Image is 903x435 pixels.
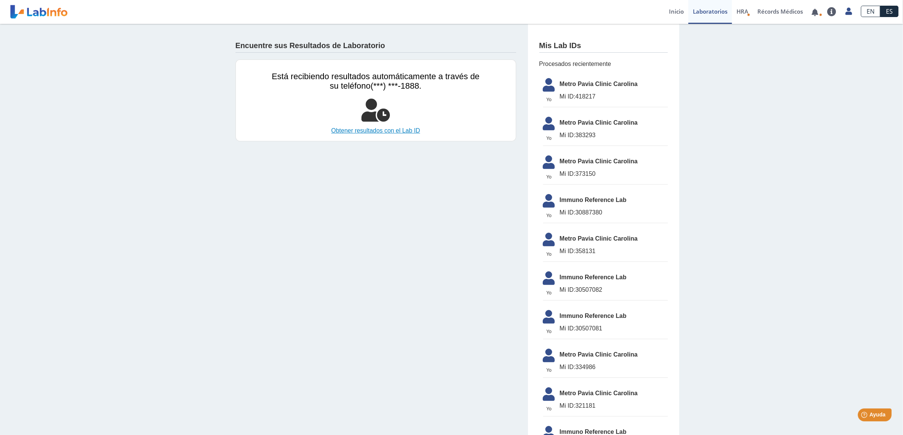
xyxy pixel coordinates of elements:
[539,135,560,142] span: Yo
[560,209,576,216] span: Mi ID:
[236,41,385,50] h4: Encuentre sus Resultados de Laboratorio
[560,311,668,321] span: Immuno Reference Lab
[560,350,668,359] span: Metro Pavia Clinic Carolina
[560,286,576,293] span: Mi ID:
[560,171,576,177] span: Mi ID:
[539,41,581,50] h4: Mis Lab IDs
[560,118,668,127] span: Metro Pavia Clinic Carolina
[560,401,668,410] span: 321181
[560,131,668,140] span: 383293
[539,174,560,180] span: Yo
[539,289,560,296] span: Yo
[560,208,668,217] span: 30887380
[560,80,668,89] span: Metro Pavia Clinic Carolina
[560,247,668,256] span: 358131
[539,405,560,412] span: Yo
[272,126,480,135] a: Obtener resultados con el Lab ID
[560,402,576,409] span: Mi ID:
[539,96,560,103] span: Yo
[560,285,668,294] span: 30507082
[560,92,668,101] span: 418217
[560,93,576,100] span: Mi ID:
[539,367,560,374] span: Yo
[560,389,668,398] span: Metro Pavia Clinic Carolina
[560,196,668,205] span: Immuno Reference Lab
[539,251,560,258] span: Yo
[560,234,668,243] span: Metro Pavia Clinic Carolina
[560,132,576,138] span: Mi ID:
[539,59,668,69] span: Procesados recientemente
[560,157,668,166] span: Metro Pavia Clinic Carolina
[835,405,895,427] iframe: Help widget launcher
[880,6,898,17] a: ES
[560,324,668,333] span: 30507081
[539,212,560,219] span: Yo
[560,169,668,178] span: 373150
[560,363,668,372] span: 334986
[560,364,576,370] span: Mi ID:
[560,325,576,332] span: Mi ID:
[737,8,748,15] span: HRA
[861,6,880,17] a: EN
[560,248,576,254] span: Mi ID:
[539,328,560,335] span: Yo
[272,72,480,91] span: Está recibiendo resultados automáticamente a través de su teléfono
[560,273,668,282] span: Immuno Reference Lab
